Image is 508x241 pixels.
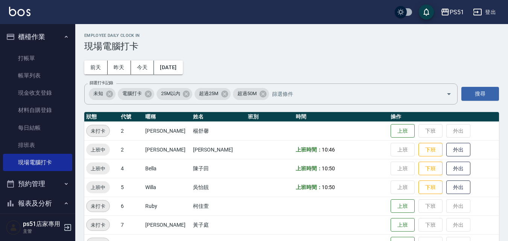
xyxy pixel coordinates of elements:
[84,41,499,52] h3: 現場電腦打卡
[296,165,322,171] b: 上班時間：
[9,7,30,16] img: Logo
[89,90,108,97] span: 未知
[191,112,246,122] th: 姓名
[86,146,110,154] span: 上班中
[294,112,389,122] th: 時間
[443,88,455,100] button: Open
[154,61,183,74] button: [DATE]
[143,121,191,140] td: [PERSON_NAME]
[23,220,61,228] h5: ps51店家專用
[108,61,131,74] button: 昨天
[438,5,467,20] button: PS51
[87,221,110,229] span: 未打卡
[119,140,143,159] td: 2
[87,202,110,210] span: 未打卡
[86,165,110,173] span: 上班中
[143,140,191,159] td: [PERSON_NAME]
[143,159,191,178] td: Bella
[119,215,143,234] td: 7
[296,184,322,190] b: 上班時間：
[233,88,269,100] div: 超過50M
[191,140,246,159] td: [PERSON_NAME]
[322,147,335,153] span: 10:46
[3,27,72,47] button: 櫃檯作業
[143,112,191,122] th: 暱稱
[195,88,231,100] div: 超過25M
[3,84,72,102] a: 現金收支登錄
[84,33,499,38] h2: Employee Daily Clock In
[191,159,246,178] td: 陳子田
[191,121,246,140] td: 楊舒馨
[461,87,499,101] button: 搜尋
[87,127,110,135] span: 未打卡
[3,67,72,84] a: 帳單列表
[3,119,72,136] a: 每日結帳
[3,136,72,154] a: 排班表
[418,143,443,157] button: 下班
[84,112,119,122] th: 狀態
[143,215,191,234] td: [PERSON_NAME]
[195,90,223,97] span: 超過25M
[391,199,415,213] button: 上班
[143,197,191,215] td: Ruby
[391,218,415,232] button: 上班
[119,197,143,215] td: 6
[89,88,116,100] div: 未知
[6,220,21,235] img: Person
[3,174,72,194] button: 預約管理
[296,147,322,153] b: 上班時間：
[233,90,261,97] span: 超過50M
[118,88,154,100] div: 電腦打卡
[84,61,108,74] button: 前天
[119,112,143,122] th: 代號
[322,165,335,171] span: 10:50
[391,124,415,138] button: 上班
[450,8,464,17] div: PS51
[131,61,154,74] button: 今天
[90,80,113,86] label: 篩選打卡記錄
[119,159,143,178] td: 4
[3,102,72,119] a: 材料自購登錄
[322,184,335,190] span: 10:50
[470,5,499,19] button: 登出
[3,194,72,213] button: 報表及分析
[191,215,246,234] td: 黃子庭
[157,90,185,97] span: 25M以內
[86,183,110,191] span: 上班中
[23,228,61,235] p: 主管
[446,180,470,194] button: 外出
[446,143,470,157] button: 外出
[3,154,72,171] a: 現場電腦打卡
[157,88,193,100] div: 25M以內
[191,197,246,215] td: 柯佳萱
[3,50,72,67] a: 打帳單
[118,90,146,97] span: 電腦打卡
[246,112,294,122] th: 班別
[143,178,191,197] td: Willa
[119,121,143,140] td: 2
[119,178,143,197] td: 5
[191,178,246,197] td: 吳怡靚
[270,87,433,100] input: 篩選條件
[418,162,443,176] button: 下班
[389,112,499,122] th: 操作
[419,5,434,20] button: save
[418,180,443,194] button: 下班
[446,162,470,176] button: 外出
